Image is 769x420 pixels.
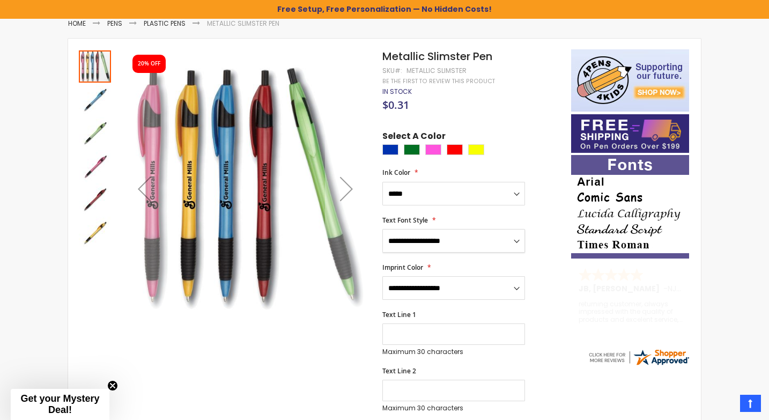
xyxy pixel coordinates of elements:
[107,380,118,391] button: Close teaser
[68,19,86,28] a: Home
[382,144,398,155] div: Blue
[79,83,112,116] div: Metallic Slimster Pen
[79,183,111,216] img: Metallic Slimster Pen
[382,98,409,112] span: $0.31
[138,60,160,68] div: 20% OFF
[382,366,416,375] span: Text Line 2
[587,348,690,367] img: 4pens.com widget logo
[406,67,467,75] div: Metallic Slimster
[79,217,111,249] img: Metallic Slimster Pen
[382,66,402,75] strong: SKU
[579,300,683,323] div: returning customer, always impressed with the quality of products and excelent service, will retu...
[404,144,420,155] div: Green
[447,144,463,155] div: Red
[468,144,484,155] div: Yellow
[79,49,112,83] div: Metallic Slimster Pen
[325,49,368,328] div: Next
[123,49,166,328] div: Previous
[681,391,769,420] iframe: Google Customer Reviews
[79,216,111,249] div: Metallic Slimster Pen
[207,19,279,28] li: Metallic Slimster Pen
[382,404,525,412] p: Maximum 30 characters
[107,19,122,28] a: Pens
[20,393,99,415] span: Get your Mystery Deal!
[668,283,681,294] span: NJ
[79,117,111,149] img: Metallic Slimster Pen
[79,84,111,116] img: Metallic Slimster Pen
[425,144,441,155] div: Pink
[382,87,412,96] span: In stock
[571,114,689,153] img: Free shipping on orders over $199
[382,216,428,225] span: Text Font Style
[663,283,757,294] span: - ,
[79,150,111,182] img: Metallic Slimster Pen
[144,19,186,28] a: Plastic Pens
[571,49,689,112] img: 4pens 4 kids
[382,77,495,85] a: Be the first to review this product
[382,348,525,356] p: Maximum 30 characters
[382,130,446,145] span: Select A Color
[382,168,410,177] span: Ink Color
[571,155,689,259] img: font-personalization-examples
[382,49,492,64] span: Metallic Slimster Pen
[79,116,112,149] div: Metallic Slimster Pen
[382,263,423,272] span: Imprint Color
[587,360,690,369] a: 4pens.com certificate URL
[11,389,109,420] div: Get your Mystery Deal!Close teaser
[79,182,112,216] div: Metallic Slimster Pen
[579,283,663,294] span: JB, [PERSON_NAME]
[79,149,112,182] div: Metallic Slimster Pen
[382,310,416,319] span: Text Line 1
[382,87,412,96] div: Availability
[123,65,368,310] img: Metallic Slimster Pen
